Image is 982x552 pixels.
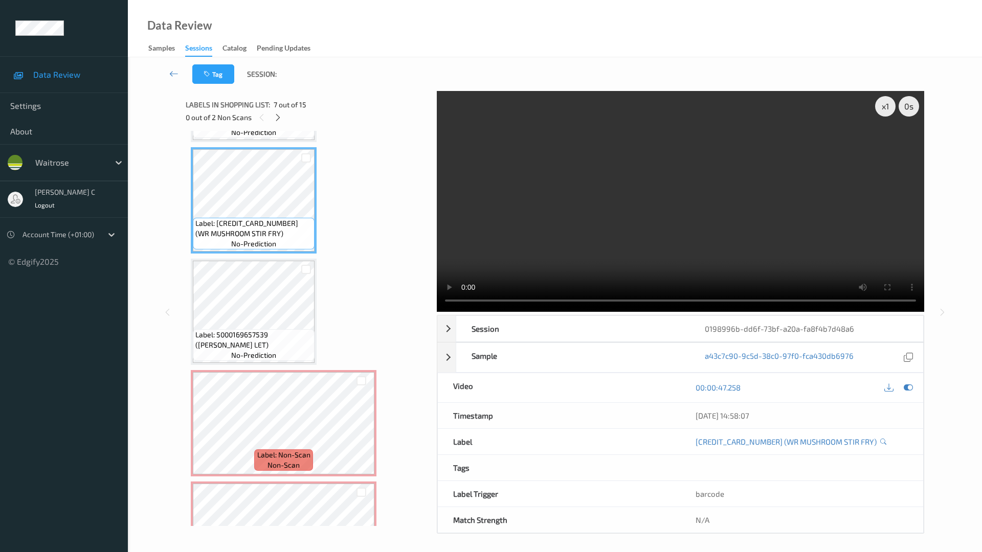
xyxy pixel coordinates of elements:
[875,96,896,117] div: x 1
[192,64,234,84] button: Tag
[680,507,923,533] div: N/A
[267,460,300,470] span: non-scan
[147,20,212,31] div: Data Review
[257,43,310,56] div: Pending Updates
[222,43,247,56] div: Catalog
[231,127,276,137] span: no-prediction
[186,111,430,124] div: 0 out of 2 Non Scans
[689,316,923,341] div: 0198996b-dd6f-73bf-a20a-fa8f4b7d48a6
[680,481,923,507] div: barcode
[438,403,681,428] div: Timestamp
[438,373,681,402] div: Video
[438,481,681,507] div: Label Trigger
[257,450,310,460] span: Label: Non-Scan
[696,436,877,447] a: [CREDIT_CARD_NUMBER] (WR MUSHROOM STIR FRY)
[148,43,175,56] div: Samples
[195,330,312,350] span: Label: 5000169657539 ([PERSON_NAME] LET)
[705,351,854,364] a: a43c7c90-9c5d-38c0-97f0-fca430db6976
[231,350,276,360] span: no-prediction
[696,382,741,393] a: 00:00:47.258
[456,343,690,372] div: Sample
[696,410,908,421] div: [DATE] 14:58:07
[456,316,690,341] div: Session
[437,342,924,373] div: Samplea43c7c90-9c5d-38c0-97f0-fca430db6976
[899,96,919,117] div: 0 s
[438,507,681,533] div: Match Strength
[222,41,257,56] a: Catalog
[257,41,321,56] a: Pending Updates
[274,100,306,110] span: 7 out of 15
[438,429,681,454] div: Label
[437,315,924,342] div: Session0198996b-dd6f-73bf-a20a-fa8f4b7d48a6
[438,455,681,480] div: Tags
[231,239,276,249] span: no-prediction
[185,41,222,57] a: Sessions
[195,218,312,239] span: Label: [CREDIT_CARD_NUMBER] (WR MUSHROOM STIR FRY)
[186,100,270,110] span: Labels in shopping list:
[247,69,277,79] span: Session:
[185,43,212,57] div: Sessions
[148,41,185,56] a: Samples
